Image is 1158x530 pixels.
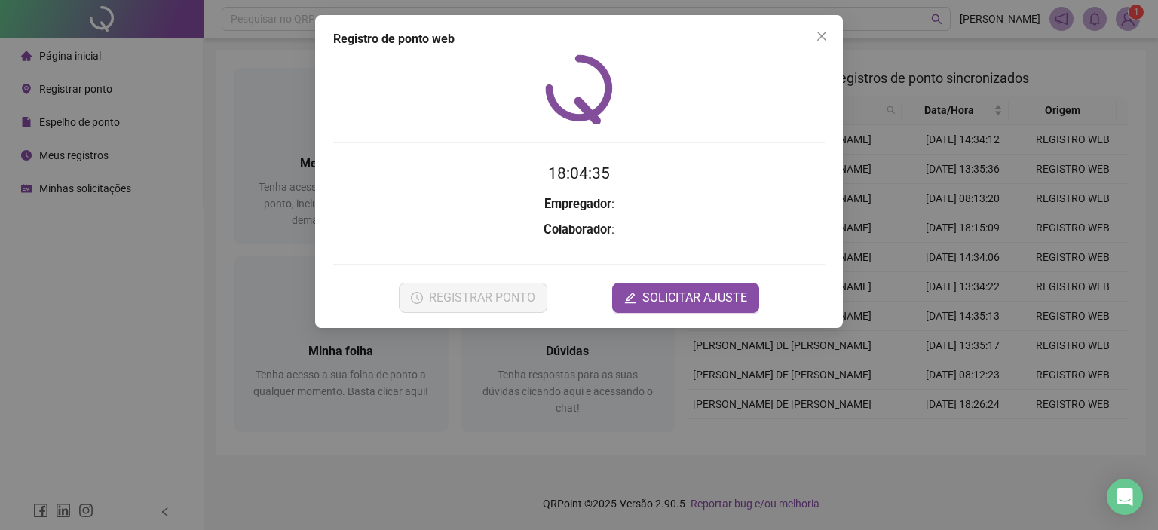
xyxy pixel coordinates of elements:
[544,197,611,211] strong: Empregador
[624,292,636,304] span: edit
[544,222,611,237] strong: Colaborador
[333,195,825,214] h3: :
[399,283,547,313] button: REGISTRAR PONTO
[333,30,825,48] div: Registro de ponto web
[642,289,747,307] span: SOLICITAR AJUSTE
[1107,479,1143,515] div: Open Intercom Messenger
[545,54,613,124] img: QRPoint
[548,164,610,182] time: 18:04:35
[816,30,828,42] span: close
[810,24,834,48] button: Close
[612,283,759,313] button: editSOLICITAR AJUSTE
[333,220,825,240] h3: :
